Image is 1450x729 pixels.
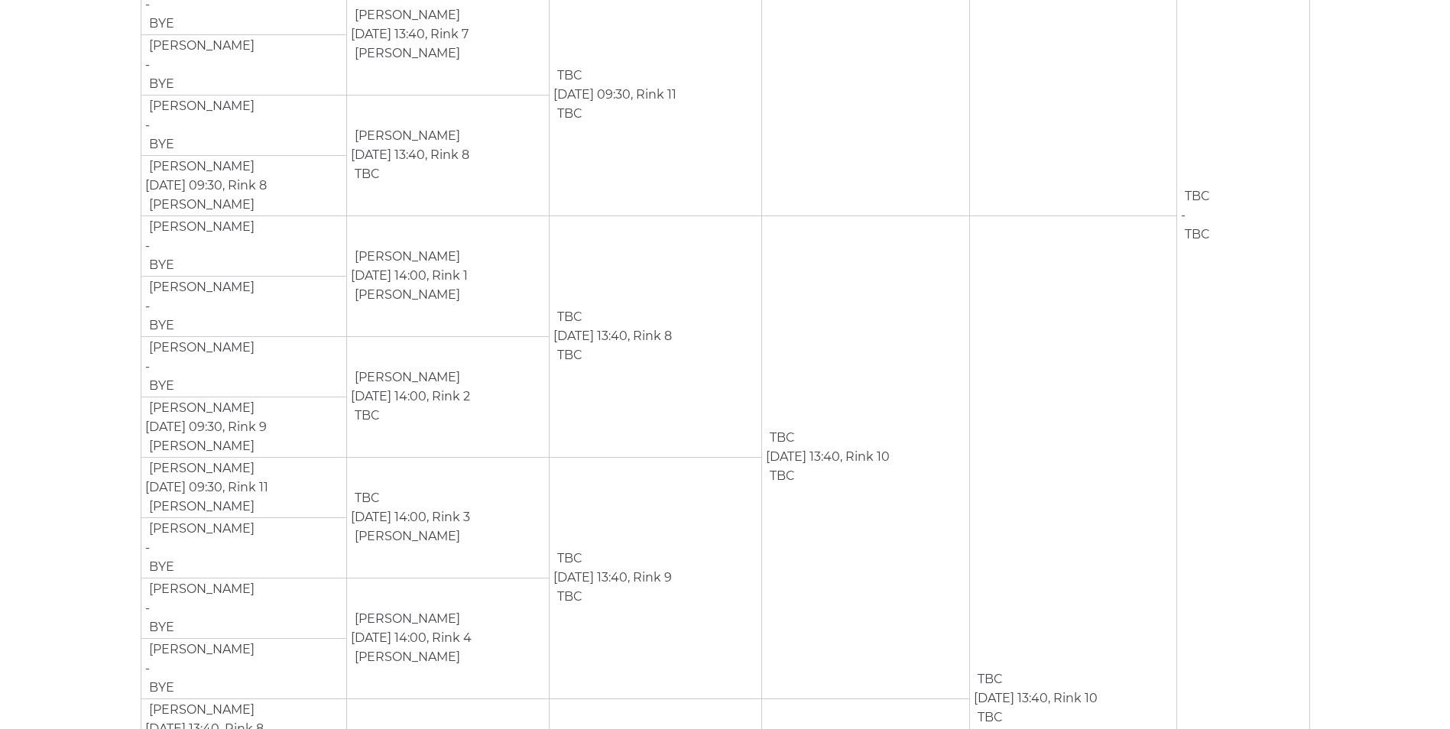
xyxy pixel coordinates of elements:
[145,458,255,478] td: [PERSON_NAME]
[145,338,255,358] td: [PERSON_NAME]
[141,336,347,397] td: -
[550,457,762,698] td: [DATE] 13:40, Rink 9
[347,215,550,336] td: [DATE] 14:00, Rink 1
[351,126,461,146] td: [PERSON_NAME]
[347,457,550,578] td: [DATE] 14:00, Rink 3
[974,669,1004,689] td: TBC
[145,376,175,396] td: BYE
[141,517,347,578] td: -
[145,678,175,698] td: BYE
[145,14,175,34] td: BYE
[1181,186,1211,206] td: TBC
[145,316,175,335] td: BYE
[553,104,583,124] td: TBC
[145,195,255,215] td: [PERSON_NAME]
[145,255,175,275] td: BYE
[974,708,1004,727] td: TBC
[347,578,550,698] td: [DATE] 14:00, Rink 4
[351,406,381,426] td: TBC
[141,397,347,457] td: [DATE] 09:30, Rink 9
[351,647,461,667] td: [PERSON_NAME]
[762,215,969,698] td: [DATE] 13:40, Rink 10
[553,587,583,607] td: TBC
[553,549,583,569] td: TBC
[145,134,175,154] td: BYE
[145,617,175,637] td: BYE
[145,277,255,297] td: [PERSON_NAME]
[351,609,461,629] td: [PERSON_NAME]
[351,285,461,305] td: [PERSON_NAME]
[145,519,255,539] td: [PERSON_NAME]
[141,638,347,698] td: -
[351,368,461,387] td: [PERSON_NAME]
[145,74,175,94] td: BYE
[145,700,255,720] td: [PERSON_NAME]
[141,276,347,336] td: -
[550,215,762,457] td: [DATE] 13:40, Rink 8
[553,345,583,365] td: TBC
[145,36,255,56] td: [PERSON_NAME]
[141,457,347,517] td: [DATE] 09:30, Rink 11
[347,95,550,215] td: [DATE] 13:40, Rink 8
[145,157,255,177] td: [PERSON_NAME]
[351,247,461,267] td: [PERSON_NAME]
[351,164,381,184] td: TBC
[553,307,583,327] td: TBC
[1181,225,1211,245] td: TBC
[351,526,461,546] td: [PERSON_NAME]
[145,436,255,456] td: [PERSON_NAME]
[145,497,255,517] td: [PERSON_NAME]
[145,96,255,116] td: [PERSON_NAME]
[141,155,347,215] td: [DATE] 09:30, Rink 8
[553,66,583,86] td: TBC
[141,578,347,638] td: -
[351,44,461,63] td: [PERSON_NAME]
[145,557,175,577] td: BYE
[141,215,347,276] td: -
[141,34,347,95] td: -
[145,640,255,659] td: [PERSON_NAME]
[145,217,255,237] td: [PERSON_NAME]
[766,428,796,448] td: TBC
[351,5,461,25] td: [PERSON_NAME]
[141,95,347,155] td: -
[351,488,381,508] td: TBC
[145,579,255,599] td: [PERSON_NAME]
[145,398,255,418] td: [PERSON_NAME]
[347,336,550,457] td: [DATE] 14:00, Rink 2
[766,466,796,486] td: TBC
